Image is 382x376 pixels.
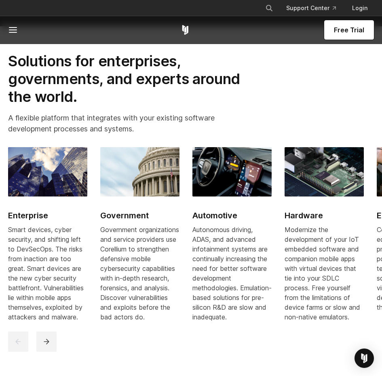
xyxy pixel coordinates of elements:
[8,147,87,332] a: Enterprise Enterprise Smart devices, cyber security, and shifting left to DevSecOps. The risks fr...
[100,209,179,222] h2: Government
[8,225,87,322] div: Smart devices, cyber security, and shifting left to DevSecOps. The risks from inaction are too gr...
[192,147,272,332] a: Automotive Automotive Autonomous driving, ADAS, and advanced infotainment systems are continually...
[192,209,272,222] h2: Automotive
[355,349,374,368] div: Open Intercom Messenger
[324,20,374,40] a: Free Trial
[100,225,179,322] div: Government organizations and service providers use Corellium to strengthen defensive mobile cyber...
[180,25,190,35] a: Corellium Home
[280,1,342,15] a: Support Center
[192,225,272,322] div: Autonomous driving, ADAS, and advanced infotainment systems are continually increasing the need f...
[8,112,247,134] p: A flexible platform that integrates with your existing software development processes and systems.
[100,147,179,196] img: Government
[8,52,247,106] h2: Solutions for enterprises, governments, and experts around the world.
[259,1,374,15] div: Navigation Menu
[100,147,179,332] a: Government Government Government organizations and service providers use Corellium to strengthen ...
[8,332,28,352] button: previous
[36,332,57,352] button: next
[8,209,87,222] h2: Enterprise
[285,209,364,222] h2: Hardware
[346,1,374,15] a: Login
[285,226,360,321] span: Modernize the development of your IoT embedded software and companion mobile apps with virtual de...
[8,147,87,196] img: Enterprise
[192,147,272,196] img: Automotive
[334,25,364,35] span: Free Trial
[262,1,276,15] button: Search
[285,147,364,196] img: Hardware
[285,147,364,332] a: Hardware Hardware Modernize the development of your IoT embedded software and companion mobile ap...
